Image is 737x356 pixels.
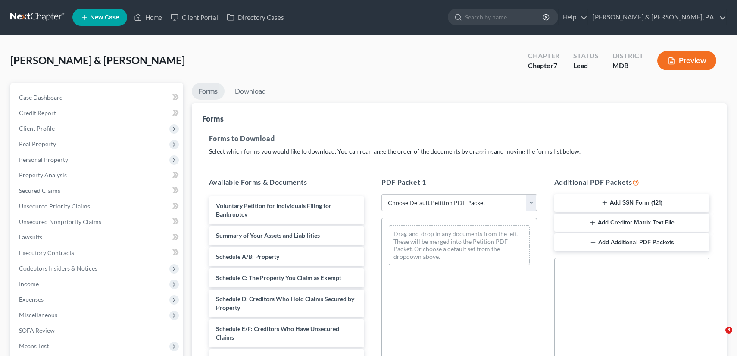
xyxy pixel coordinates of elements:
[216,325,339,341] span: Schedule E/F: Creditors Who Have Unsecured Claims
[554,194,710,212] button: Add SSN Form (121)
[559,9,587,25] a: Help
[19,342,49,350] span: Means Test
[588,9,726,25] a: [PERSON_NAME] & [PERSON_NAME], P.A.
[708,327,728,347] iframe: Intercom live chat
[19,140,56,148] span: Real Property
[573,51,599,61] div: Status
[657,51,716,70] button: Preview
[216,274,341,281] span: Schedule C: The Property You Claim as Exempt
[216,253,279,260] span: Schedule A/B: Property
[12,214,183,230] a: Unsecured Nonpriority Claims
[725,327,732,334] span: 3
[554,233,710,252] button: Add Additional PDF Packets
[553,61,557,69] span: 7
[19,311,57,318] span: Miscellaneous
[209,133,710,144] h5: Forms to Download
[228,83,273,100] a: Download
[166,9,222,25] a: Client Portal
[19,280,39,287] span: Income
[209,147,710,156] p: Select which forms you would like to download. You can rearrange the order of the documents by dr...
[612,61,643,71] div: MDB
[209,177,365,187] h5: Available Forms & Documents
[202,113,224,124] div: Forms
[528,61,559,71] div: Chapter
[19,327,55,334] span: SOFA Review
[90,14,119,21] span: New Case
[528,51,559,61] div: Chapter
[19,265,97,272] span: Codebtors Insiders & Notices
[19,94,63,101] span: Case Dashboard
[612,51,643,61] div: District
[12,230,183,245] a: Lawsuits
[216,295,354,311] span: Schedule D: Creditors Who Hold Claims Secured by Property
[19,249,74,256] span: Executory Contracts
[12,90,183,105] a: Case Dashboard
[12,167,183,183] a: Property Analysis
[19,218,101,225] span: Unsecured Nonpriority Claims
[19,233,42,241] span: Lawsuits
[554,214,710,232] button: Add Creditor Matrix Text File
[19,156,68,163] span: Personal Property
[222,9,288,25] a: Directory Cases
[19,125,55,132] span: Client Profile
[216,202,331,218] span: Voluntary Petition for Individuals Filing for Bankruptcy
[19,109,56,117] span: Credit Report
[381,177,537,187] h5: PDF Packet 1
[19,187,60,194] span: Secured Claims
[12,105,183,121] a: Credit Report
[19,202,90,210] span: Unsecured Priority Claims
[12,183,183,198] a: Secured Claims
[554,177,710,187] h5: Additional PDF Packets
[12,198,183,214] a: Unsecured Priority Claims
[12,323,183,338] a: SOFA Review
[19,171,67,179] span: Property Analysis
[216,232,320,239] span: Summary of Your Assets and Liabilities
[192,83,225,100] a: Forms
[10,54,185,66] span: [PERSON_NAME] & [PERSON_NAME]
[389,225,530,265] div: Drag-and-drop in any documents from the left. These will be merged into the Petition PDF Packet. ...
[12,245,183,261] a: Executory Contracts
[465,9,544,25] input: Search by name...
[130,9,166,25] a: Home
[19,296,44,303] span: Expenses
[573,61,599,71] div: Lead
